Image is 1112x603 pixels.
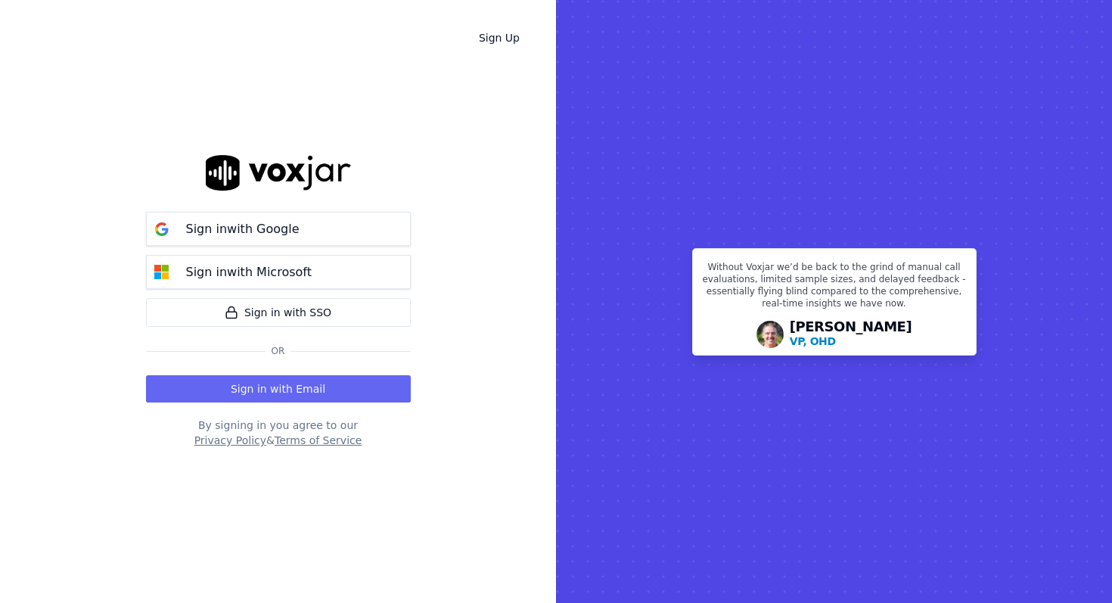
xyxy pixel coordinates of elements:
button: Sign in with Email [146,375,411,403]
button: Sign inwith Google [146,212,411,246]
p: VP, OHD [790,334,836,349]
img: google Sign in button [147,214,177,244]
img: microsoft Sign in button [147,257,177,288]
a: Sign in with SSO [146,298,411,327]
p: Without Voxjar we’d be back to the grind of manual call evaluations, limited sample sizes, and de... [702,261,967,315]
span: Or [266,345,291,357]
div: [PERSON_NAME] [790,320,912,349]
p: Sign in with Google [186,220,300,238]
button: Terms of Service [275,433,362,448]
p: Sign in with Microsoft [186,263,312,281]
button: Privacy Policy [194,433,266,448]
div: By signing in you agree to our & [146,418,411,448]
img: Avatar [756,321,784,348]
a: Sign Up [467,24,532,51]
img: logo [206,155,351,191]
button: Sign inwith Microsoft [146,255,411,289]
